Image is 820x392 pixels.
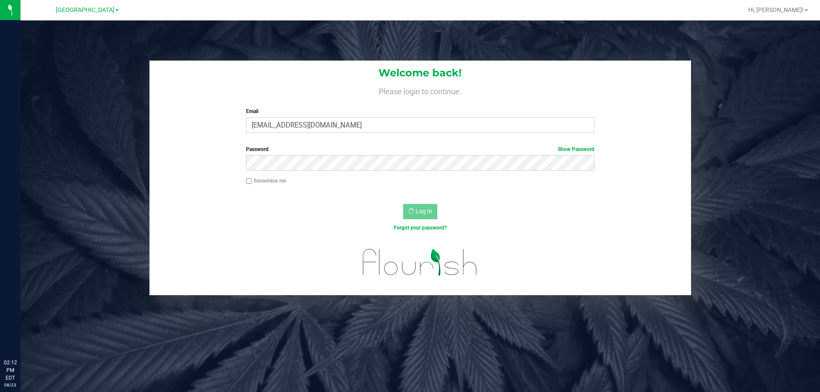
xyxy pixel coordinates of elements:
[558,146,594,152] a: Show Password
[56,6,114,14] span: [GEOGRAPHIC_DATA]
[246,177,286,185] label: Remember me
[4,382,17,388] p: 08/23
[246,146,269,152] span: Password
[403,204,437,219] button: Log In
[4,359,17,382] p: 02:12 PM EDT
[394,225,447,231] a: Forgot your password?
[149,85,691,96] h4: Please login to continue.
[352,241,488,284] img: flourish_logo.svg
[416,208,432,215] span: Log In
[246,107,594,115] label: Email
[149,67,691,78] h1: Welcome back!
[246,178,252,184] input: Remember me
[748,6,804,13] span: Hi, [PERSON_NAME]!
